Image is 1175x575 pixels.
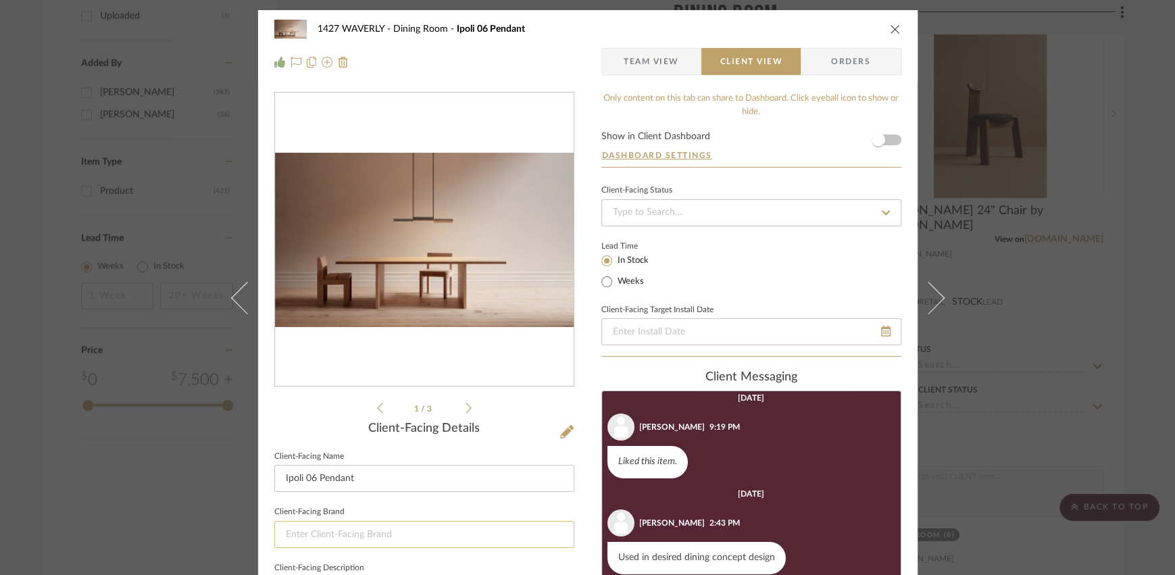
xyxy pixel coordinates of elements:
[274,521,574,548] input: Enter Client-Facing Brand
[601,92,901,118] div: Only content on this tab can share to Dashboard. Click eyeball icon to show or hide.
[601,370,901,385] div: client Messaging
[427,405,434,413] span: 3
[274,509,345,516] label: Client-Facing Brand
[421,405,427,413] span: /
[457,24,525,34] span: Ipoli 06 Pendant
[601,240,671,252] label: Lead Time
[601,149,713,161] button: Dashboard Settings
[738,489,764,499] div: [DATE]
[709,517,740,529] div: 2:43 PM
[615,255,649,267] label: In Stock
[275,93,574,386] div: 0
[274,453,344,460] label: Client-Facing Name
[274,465,574,492] input: Enter Client-Facing Item Name
[274,16,307,43] img: d378f696-67dd-4055-8c9d-6737672f17d1_48x40.jpg
[615,276,644,288] label: Weeks
[709,421,740,433] div: 9:19 PM
[414,405,421,413] span: 1
[601,199,901,226] input: Type to Search…
[601,318,901,345] input: Enter Install Date
[738,393,764,403] div: [DATE]
[318,24,393,34] span: 1427 WAVERLY
[607,542,786,574] div: Used in desired dining concept design
[607,509,634,536] img: user_avatar.png
[274,565,364,572] label: Client-Facing Description
[393,24,457,34] span: Dining Room
[601,252,671,290] mat-radio-group: Select item type
[601,187,672,194] div: Client-Facing Status
[624,48,679,75] span: Team View
[720,48,782,75] span: Client View
[338,57,349,68] img: Remove from project
[607,414,634,441] img: user_avatar.png
[639,517,705,529] div: [PERSON_NAME]
[889,23,901,35] button: close
[607,446,688,478] div: Liked this item.
[639,421,705,433] div: [PERSON_NAME]
[275,153,574,326] img: d378f696-67dd-4055-8c9d-6737672f17d1_436x436.jpg
[816,48,885,75] span: Orders
[601,307,714,314] label: Client-Facing Target Install Date
[274,422,574,436] div: Client-Facing Details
